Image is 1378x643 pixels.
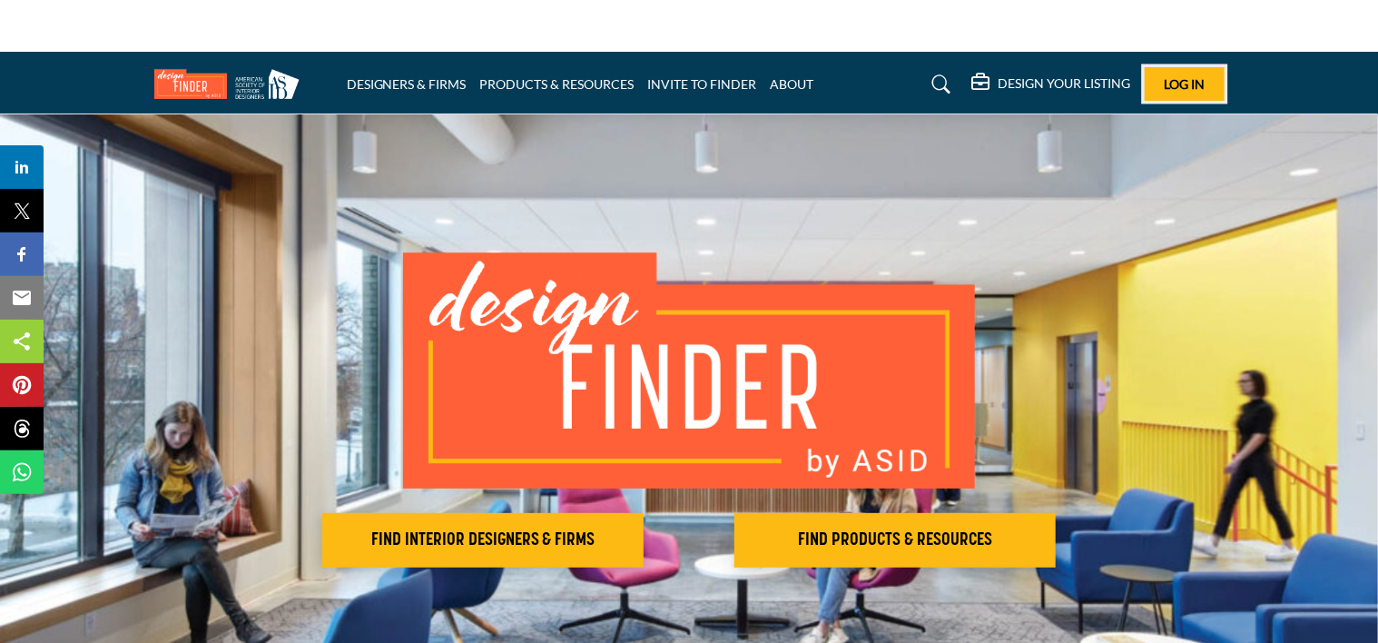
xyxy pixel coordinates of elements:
button: FIND PRODUCTS & RESOURCES [734,513,1056,568]
button: FIND INTERIOR DESIGNERS & FIRMS [322,513,644,568]
img: Site Logo [154,69,309,99]
h5: DESIGN YOUR LISTING [999,75,1131,92]
button: Log In [1145,67,1225,101]
a: DESIGNERS & FIRMS [347,76,467,92]
span: Log In [1164,76,1205,92]
img: image [403,252,975,489]
a: PRODUCTS & RESOURCES [480,76,635,92]
a: INVITE TO FINDER [648,76,757,92]
a: Search [914,70,962,99]
a: ABOUT [771,76,814,92]
div: DESIGN YOUR LISTING [972,74,1131,95]
h2: FIND PRODUCTS & RESOURCES [740,529,1050,551]
h2: FIND INTERIOR DESIGNERS & FIRMS [328,529,638,551]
